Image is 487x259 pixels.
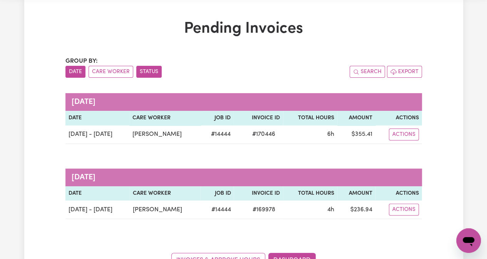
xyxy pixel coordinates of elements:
span: 4 hours [327,207,334,213]
h1: Pending Invoices [65,20,422,38]
td: [DATE] - [DATE] [65,125,130,144]
button: sort invoices by date [65,66,85,78]
td: [DATE] - [DATE] [65,201,130,219]
th: Actions [375,111,422,125]
td: [PERSON_NAME] [129,125,201,144]
span: # 169978 [248,205,280,214]
th: Invoice ID [234,111,283,125]
th: Date [65,111,130,125]
iframe: Button to launch messaging window [456,228,481,253]
td: # 14444 [201,125,234,144]
th: Actions [375,186,422,201]
td: [PERSON_NAME] [129,201,201,219]
th: Care Worker [129,111,201,125]
caption: [DATE] [65,169,422,186]
button: Export [387,66,422,78]
button: Search [350,66,385,78]
span: Group by: [65,58,98,64]
th: Date [65,186,130,201]
span: # 170446 [248,130,280,139]
button: sort invoices by care worker [89,66,133,78]
td: $ 236.94 [337,201,375,219]
th: Total Hours [283,186,337,201]
td: $ 355.41 [337,125,375,144]
th: Invoice ID [234,186,283,201]
button: Actions [389,204,419,216]
button: Actions [389,129,419,140]
th: Job ID [201,186,234,201]
th: Amount [337,186,375,201]
caption: [DATE] [65,93,422,111]
span: 6 hours [327,131,334,137]
th: Job ID [201,111,234,125]
th: Amount [337,111,375,125]
td: # 14444 [201,201,234,219]
th: Care Worker [129,186,201,201]
th: Total Hours [283,111,337,125]
button: sort invoices by paid status [136,66,162,78]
